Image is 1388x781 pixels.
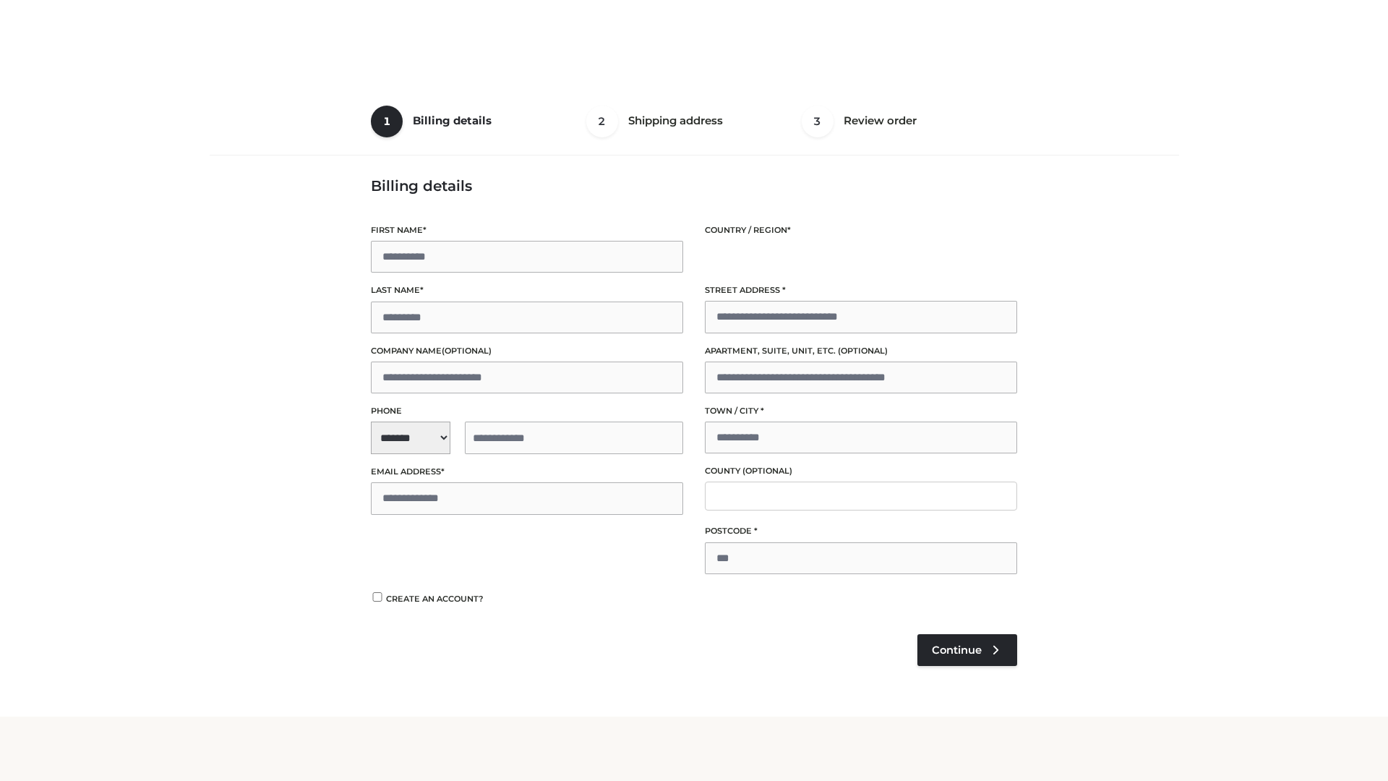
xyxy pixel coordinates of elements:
[705,464,1017,478] label: County
[371,223,683,237] label: First name
[705,524,1017,538] label: Postcode
[705,344,1017,358] label: Apartment, suite, unit, etc.
[371,465,683,479] label: Email address
[386,594,484,604] span: Create an account?
[705,404,1017,418] label: Town / City
[371,344,683,358] label: Company name
[371,283,683,297] label: Last name
[742,466,792,476] span: (optional)
[705,283,1017,297] label: Street address
[705,223,1017,237] label: Country / Region
[442,346,492,356] span: (optional)
[371,592,384,602] input: Create an account?
[917,634,1017,666] a: Continue
[838,346,888,356] span: (optional)
[932,644,982,657] span: Continue
[371,177,1017,195] h3: Billing details
[371,404,683,418] label: Phone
